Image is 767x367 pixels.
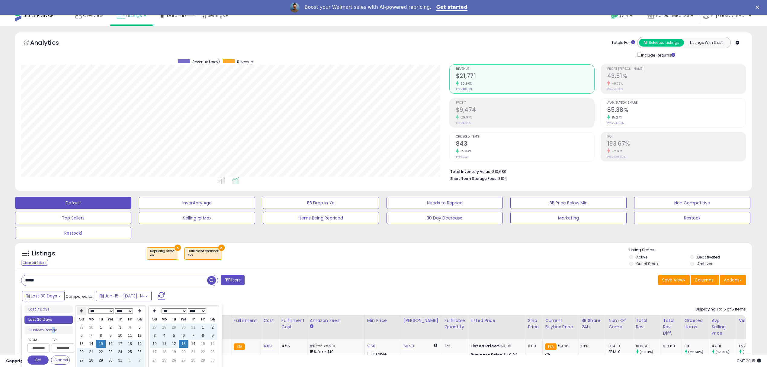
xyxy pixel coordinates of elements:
td: 29 [96,356,106,365]
button: Default [15,197,131,209]
button: Needs to Reprice [387,197,503,209]
li: Last 30 Days [24,316,73,324]
div: 613.68 [663,343,677,349]
div: Num of Comp. [608,317,631,330]
h2: 843 [456,140,594,148]
td: 1 [96,323,106,332]
td: 10 [115,332,125,340]
td: 24 [150,356,159,365]
td: 30 [179,323,188,332]
th: Fr [198,315,208,323]
td: 20 [179,348,188,356]
th: Sa [208,315,217,323]
img: Profile image for Adrian [290,3,300,12]
td: 2 [135,356,144,365]
li: $10,689 [450,167,742,175]
span: Listings [126,12,142,18]
div: 81% [581,343,601,349]
td: 13 [179,340,188,348]
button: Non Competitive [634,197,750,209]
td: 8 [96,332,106,340]
th: Mo [86,315,96,323]
th: Fr [125,315,135,323]
h2: 85.38% [607,106,746,115]
button: Selling @ Max [139,212,255,224]
td: 28 [188,356,198,365]
div: [PERSON_NAME] [403,317,439,324]
td: 11 [159,340,169,348]
td: 10 [150,340,159,348]
td: 29 [169,323,179,332]
button: Listings With Cost [684,39,729,47]
div: Velocity [739,317,761,324]
small: -0.73% [610,81,623,86]
td: 16 [208,340,217,348]
td: 7 [188,332,198,340]
td: 3 [150,332,159,340]
a: Overview [71,6,107,24]
div: 8% for <= $10 [310,343,360,349]
td: 23 [208,348,217,356]
button: All Selected Listings [639,39,684,47]
label: Active [636,255,647,260]
button: Actions [720,275,746,285]
span: Hi [PERSON_NAME] [711,12,747,18]
div: 0.00 [528,343,538,349]
small: Prev: 199.59% [607,155,625,159]
td: 31 [115,356,125,365]
div: Fulfillment Cost [281,317,305,330]
a: Help [606,7,638,26]
td: 27 [179,356,188,365]
td: 5 [169,332,179,340]
button: Inventory Age [139,197,255,209]
span: $104 [498,176,507,181]
small: Prev: 43.83% [607,87,623,91]
div: Current Buybox Price [545,317,576,330]
button: Filters [221,275,245,285]
span: Help [620,13,628,18]
li: Custom Range [24,326,73,334]
td: 2 [106,323,115,332]
td: 21 [86,348,96,356]
div: 4.55 [281,343,303,349]
td: 9 [106,332,115,340]
small: 30.90% [459,81,473,86]
i: Get Help [611,12,618,19]
td: 13 [77,340,86,348]
th: Tu [96,315,106,323]
td: 17 [115,340,125,348]
td: 28 [159,323,169,332]
td: 23 [106,348,115,356]
button: Marketing [510,212,627,224]
td: 14 [86,340,96,348]
span: Last 30 Days [31,293,57,299]
span: Fulfillment channel : [188,249,219,258]
div: Close [756,5,762,9]
span: Ordered Items [456,135,594,138]
div: Ordered Items [684,317,706,330]
label: Deactivated [697,255,720,260]
small: Prev: 74.09% [607,121,624,125]
b: Total Inventory Value: [450,169,491,174]
span: Avg. Buybox Share [607,101,746,105]
td: 17 [150,348,159,356]
h2: $21,771 [456,73,594,81]
div: 1.27 [739,343,763,349]
span: Overview [83,12,103,18]
div: $59.36 [470,343,521,349]
small: -2.97% [610,149,623,154]
small: 27.34% [459,149,472,154]
label: From [27,337,49,343]
a: DataHub [156,6,191,24]
span: Revenue [456,67,594,71]
a: Hi [PERSON_NAME] [703,12,751,26]
h5: Analytics [30,38,71,48]
td: 29 [198,356,208,365]
small: 15.24% [610,115,623,120]
button: Cancel [51,356,70,365]
div: 47.81 [711,343,736,349]
td: 24 [115,348,125,356]
td: 25 [159,356,169,365]
div: Avg Selling Price [711,317,733,336]
h2: 43.51% [607,73,746,81]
